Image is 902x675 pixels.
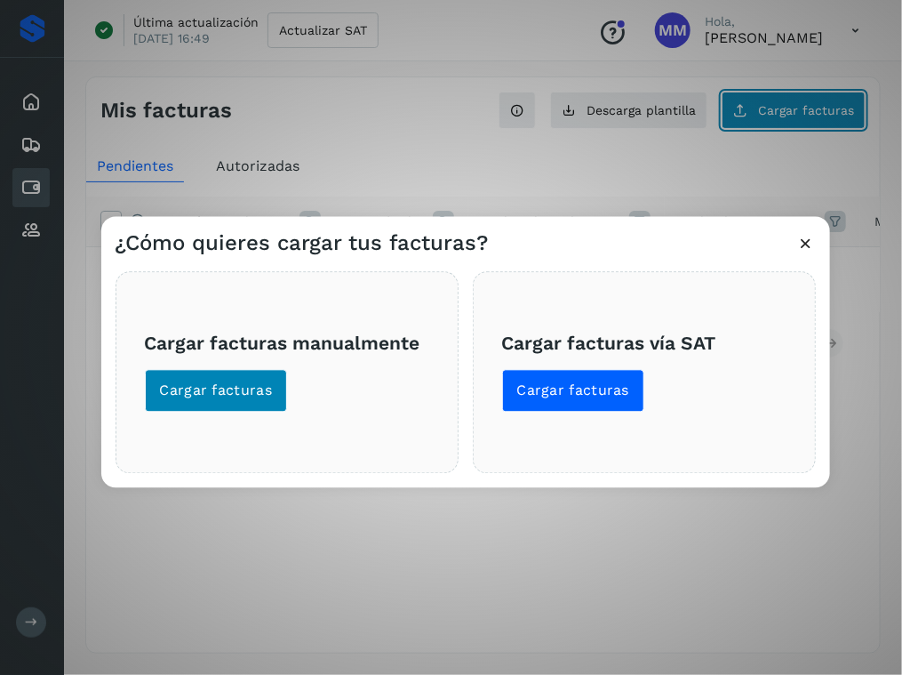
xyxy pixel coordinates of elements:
h3: Cargar facturas vía SAT [502,333,786,355]
h3: Cargar facturas manualmente [145,333,429,355]
h3: ¿Cómo quieres cargar tus facturas? [116,230,489,256]
button: Cargar facturas [502,369,645,412]
button: Cargar facturas [145,369,288,412]
span: Cargar facturas [517,381,630,400]
span: Cargar facturas [160,381,273,400]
